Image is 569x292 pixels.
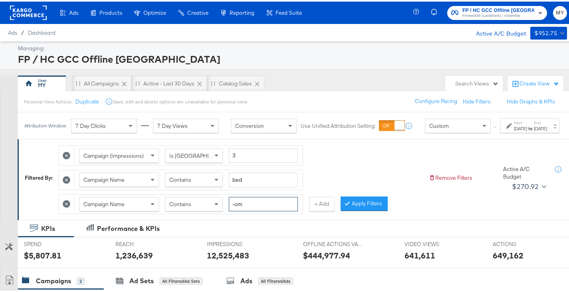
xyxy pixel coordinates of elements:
button: FP / HC GCC Offline [GEOGRAPHIC_DATA]Forward3d (Landmark) / Assembly [447,4,547,18]
div: [DATE] [534,124,547,130]
div: Performance & KPIs [97,222,160,232]
span: Custom [429,121,449,128]
div: Campaigns [36,275,71,284]
span: Campaign Name [83,175,125,182]
button: $270.92 [509,179,548,191]
button: Apply Filters [341,195,388,209]
span: OFFLINE ACTIONS VALUE [303,239,363,246]
span: SPEND [24,239,84,246]
span: Campaign Name [83,199,125,206]
div: Catalog Sales [219,78,252,86]
button: + Add [309,195,335,210]
span: Conversion [235,121,264,128]
span: Is [GEOGRAPHIC_DATA] [169,151,230,158]
span: Forward3d (Landmark) / Assembly [462,11,535,18]
span: Contains [169,199,191,206]
span: Reporting [230,8,254,14]
div: Save, edit and delete options are unavailable for personal view. [113,97,248,103]
span: REACH [115,239,175,246]
div: MY [38,80,46,87]
span: Feed Suite [276,8,302,14]
div: Personal View Actions: [24,97,72,103]
div: Active A/C Budget [468,25,526,37]
span: Optimize [143,8,166,14]
div: Drag to reorder tab [211,79,215,84]
div: Active - Last 30 Days [143,78,194,86]
div: 2 [77,276,84,283]
div: 1,236,639 [115,248,153,260]
span: MY [556,7,564,16]
span: 7 Day Clicks [75,121,106,128]
div: $444,977.94 [303,248,350,260]
div: Search Views [455,78,499,86]
a: Dashboard [28,28,56,34]
button: $952.75 [530,25,567,38]
div: Create View [519,78,559,86]
button: Hide Filters [463,96,491,104]
div: All Campaigns [84,78,119,86]
span: FP / HC GCC Offline [GEOGRAPHIC_DATA] [462,5,535,13]
div: All Filtered Ad Sets [160,276,202,283]
strong: to [527,124,534,130]
div: Managing: [18,43,565,51]
input: Enter a number [229,147,298,161]
div: Ads [240,275,252,284]
button: Configure Pacing [409,93,463,107]
div: Ad Sets [129,275,154,284]
label: Start: [514,119,527,124]
span: Products [99,8,122,14]
div: FP / HC GCC Offline [GEOGRAPHIC_DATA] [18,51,565,64]
div: 649,162 [493,248,523,260]
span: Creative [187,8,208,14]
div: $952.75 [534,27,557,37]
div: All Filtered Ads [258,276,293,283]
span: VIDEO VIEWS [404,239,464,246]
label: Use Unified Attribution Setting: [301,121,376,128]
div: KPIs [41,222,55,232]
label: End: [534,119,547,124]
span: ↑ [492,124,499,127]
span: ACTIONS [493,239,553,246]
div: $270.92 [512,179,539,191]
span: Campaign (Impressions) [83,151,144,158]
div: [DATE] [514,124,527,130]
span: / [17,28,28,34]
div: Attribution Window: [24,121,67,127]
div: Drag to reorder tab [76,79,80,84]
span: 7 Day Views [157,121,188,128]
input: Enter a search term [229,195,298,210]
div: Drag to reorder tab [135,79,140,84]
div: 12,525,483 [207,248,249,260]
input: Enter a search term [229,171,298,186]
span: IMPRESSIONS [207,239,267,246]
div: 641,611 [404,248,435,260]
div: $5,807.81 [24,248,61,260]
button: Duplicate [75,96,99,104]
span: Ads [8,28,17,34]
button: Hide Graphs & KPIs [507,96,555,104]
button: Remove Filters [429,173,472,180]
button: MY [553,4,567,18]
span: Contains [169,175,191,182]
div: Active A/C Budget [503,164,547,179]
div: Filtered By: [25,173,53,180]
span: Ads [69,8,78,14]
